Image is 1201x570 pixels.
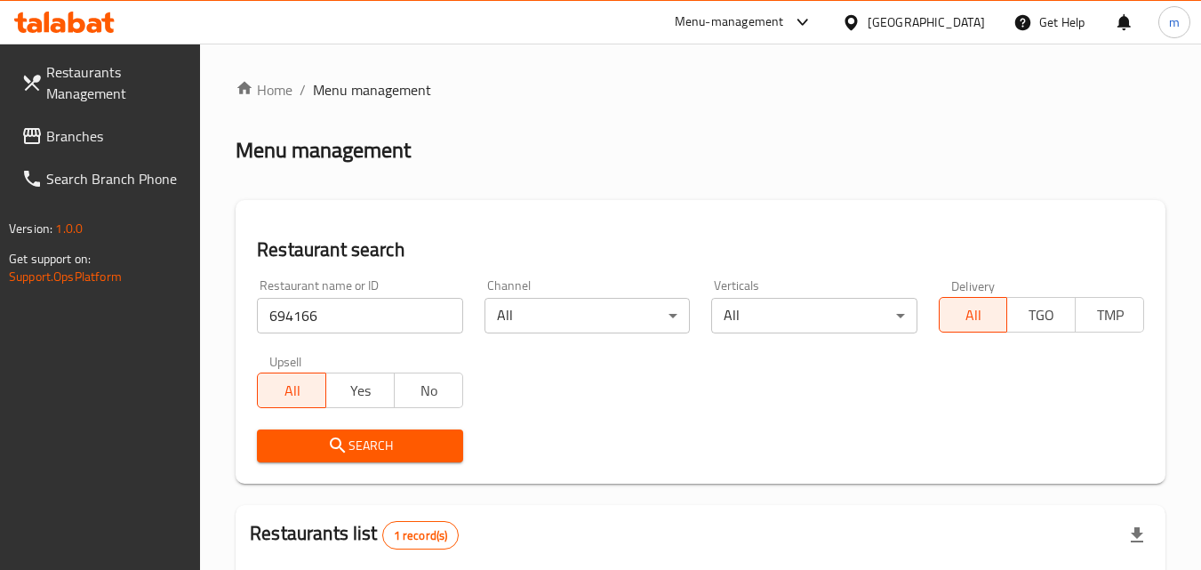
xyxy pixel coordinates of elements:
span: All [947,302,1001,328]
h2: Restaurants list [250,520,459,550]
span: 1 record(s) [383,527,459,544]
span: TMP [1083,302,1137,328]
a: Home [236,79,292,100]
span: Menu management [313,79,431,100]
a: Branches [7,115,201,157]
button: Yes [325,373,395,408]
span: Version: [9,217,52,240]
h2: Restaurant search [257,237,1144,263]
button: Search [257,430,462,462]
div: All [484,298,690,333]
label: Delivery [951,279,996,292]
span: All [265,378,319,404]
a: Restaurants Management [7,51,201,115]
button: All [257,373,326,408]
label: Upsell [269,355,302,367]
span: Branches [46,125,187,147]
input: Search for restaurant name or ID.. [257,298,462,333]
a: Search Branch Phone [7,157,201,200]
button: No [394,373,463,408]
div: Menu-management [675,12,784,33]
div: Export file [1116,514,1158,557]
span: Search [271,435,448,457]
span: 1.0.0 [55,217,83,240]
div: [GEOGRAPHIC_DATA] [868,12,985,32]
div: All [711,298,917,333]
button: TGO [1006,297,1076,333]
span: m [1169,12,1180,32]
h2: Menu management [236,136,411,165]
nav: breadcrumb [236,79,1165,100]
a: Support.OpsPlatform [9,265,122,288]
button: TMP [1075,297,1144,333]
span: No [402,378,456,404]
span: Get support on: [9,247,91,270]
span: Yes [333,378,388,404]
button: All [939,297,1008,333]
li: / [300,79,306,100]
span: TGO [1014,302,1069,328]
span: Restaurants Management [46,61,187,104]
div: Total records count [382,521,460,550]
span: Search Branch Phone [46,168,187,189]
